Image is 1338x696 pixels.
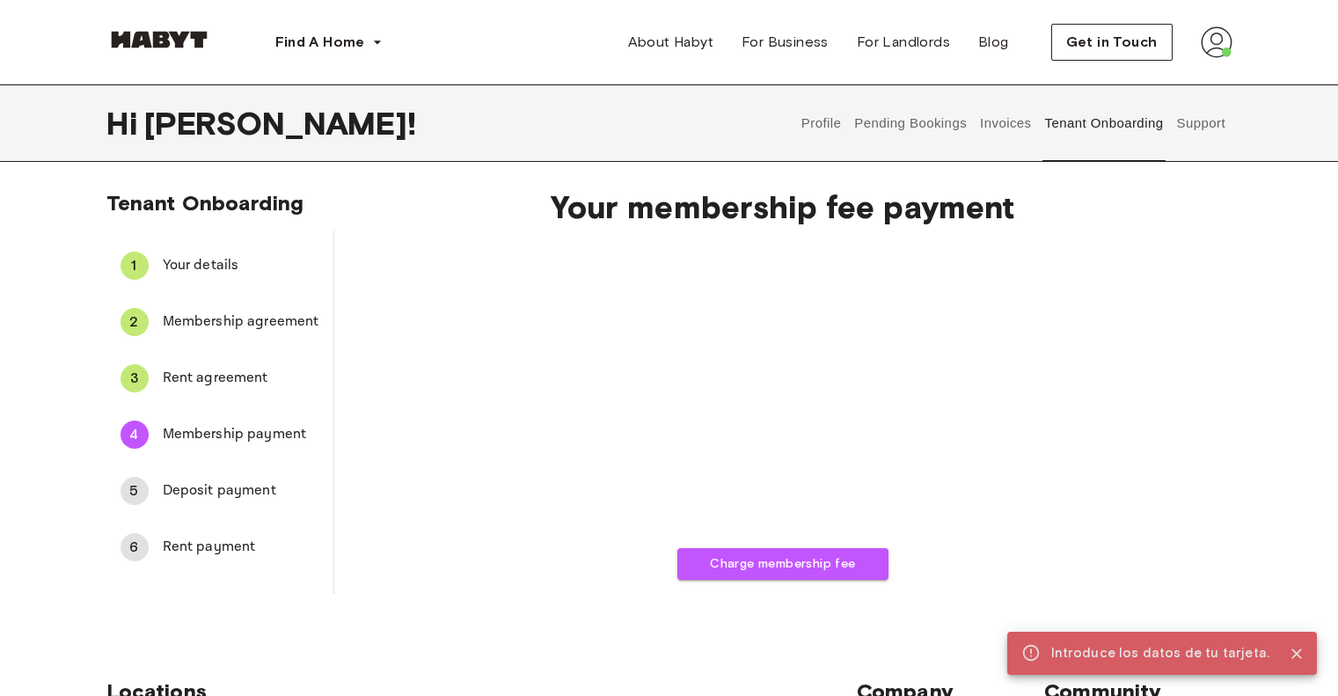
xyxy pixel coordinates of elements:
div: 6Rent payment [106,526,333,568]
span: [PERSON_NAME] ! [144,105,416,142]
span: Tenant Onboarding [106,190,304,216]
img: avatar [1201,26,1232,58]
div: 6 [121,533,149,561]
span: Find A Home [275,32,365,53]
button: Get in Touch [1051,24,1173,61]
button: Charge membership fee [677,548,888,581]
span: Your membership fee payment [391,188,1176,225]
div: 4Membership payment [106,414,333,456]
span: Blog [978,32,1009,53]
div: 1 [121,252,149,280]
button: Close [1283,641,1310,667]
span: Membership payment [163,424,319,445]
button: Support [1174,84,1228,162]
div: 5Deposit payment [106,470,333,512]
span: Rent payment [163,537,319,558]
div: Introduce los datos de tu tarjeta. [1051,637,1269,670]
button: Invoices [978,84,1034,162]
span: For Landlords [857,32,950,53]
span: Membership agreement [163,311,319,333]
button: Pending Bookings [852,84,969,162]
a: About Habyt [614,25,727,60]
span: Deposit payment [163,480,319,502]
div: user profile tabs [794,84,1232,162]
button: Tenant Onboarding [1042,84,1166,162]
button: Find A Home [261,25,397,60]
span: For Business [742,32,829,53]
div: 3 [121,364,149,392]
div: 3Rent agreement [106,357,333,399]
a: For Landlords [843,25,964,60]
iframe: Campo de entrada seguro para el pago [603,236,962,524]
div: 2 [121,308,149,336]
span: Rent agreement [163,368,319,389]
div: 4 [121,421,149,449]
div: 2Membership agreement [106,301,333,343]
a: For Business [727,25,843,60]
span: Your details [163,255,319,276]
span: Get in Touch [1066,32,1158,53]
div: 5 [121,477,149,505]
button: Profile [799,84,844,162]
span: About Habyt [628,32,713,53]
a: Blog [964,25,1023,60]
span: Hi [106,105,144,142]
div: 1Your details [106,245,333,287]
img: Habyt [106,31,212,48]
